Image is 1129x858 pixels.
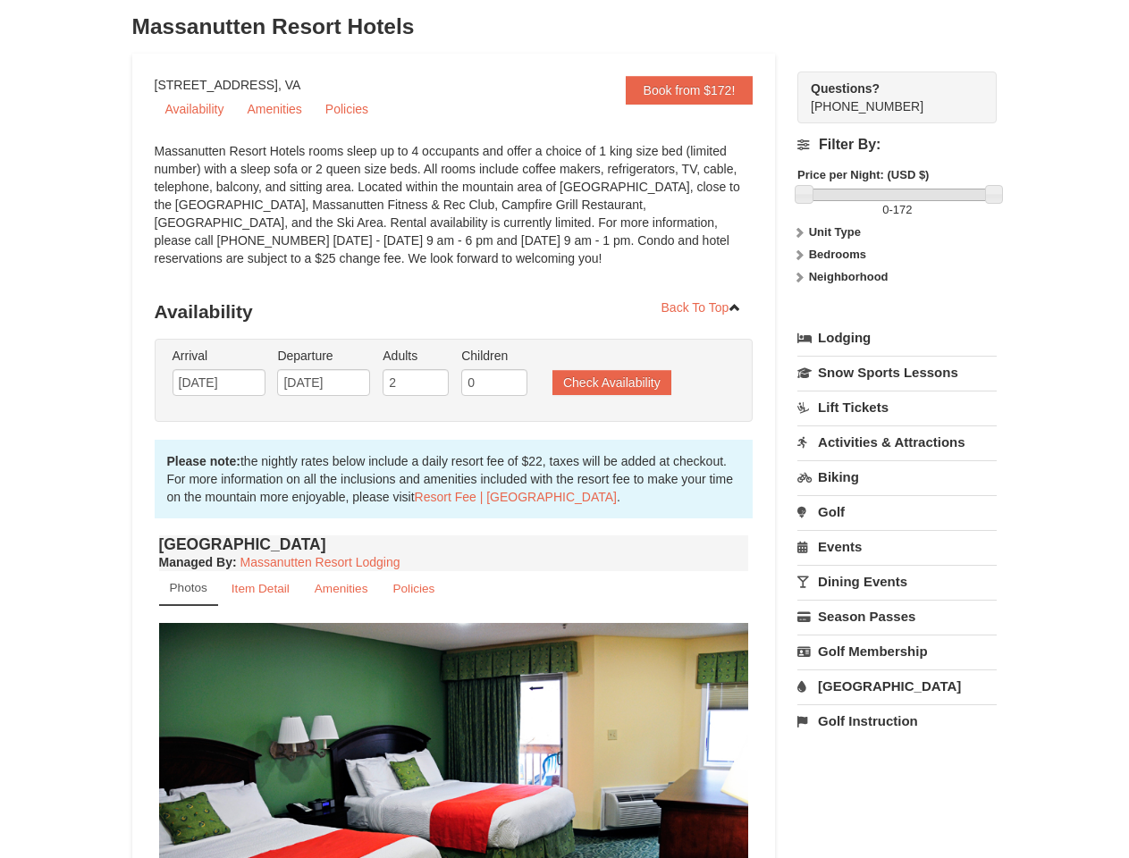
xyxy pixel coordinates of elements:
a: Photos [159,571,218,606]
a: Amenities [303,571,380,606]
h4: Filter By: [797,137,997,153]
a: [GEOGRAPHIC_DATA] [797,669,997,702]
a: Lodging [797,322,997,354]
div: the nightly rates below include a daily resort fee of $22, taxes will be added at checkout. For m... [155,440,754,518]
span: 172 [893,203,913,216]
strong: : [159,555,237,569]
label: Adults [383,347,449,365]
a: Availability [155,96,235,122]
small: Item Detail [232,582,290,595]
h3: Availability [155,294,754,330]
small: Policies [392,582,434,595]
small: Amenities [315,582,368,595]
strong: Unit Type [809,225,861,239]
span: Managed By [159,555,232,569]
a: Policies [315,96,379,122]
a: Golf [797,495,997,528]
span: 0 [882,203,889,216]
span: [PHONE_NUMBER] [811,80,965,114]
a: Back To Top [650,294,754,321]
strong: Bedrooms [809,248,866,261]
a: Events [797,530,997,563]
a: Snow Sports Lessons [797,356,997,389]
a: Massanutten Resort Lodging [240,555,400,569]
label: Children [461,347,527,365]
a: Dining Events [797,565,997,598]
a: Item Detail [220,571,301,606]
a: Season Passes [797,600,997,633]
a: Golf Membership [797,635,997,668]
h4: [GEOGRAPHIC_DATA] [159,535,749,553]
a: Activities & Attractions [797,425,997,458]
a: Resort Fee | [GEOGRAPHIC_DATA] [415,490,617,504]
small: Photos [170,581,207,594]
label: Arrival [173,347,265,365]
a: Golf Instruction [797,704,997,737]
button: Check Availability [552,370,671,395]
label: - [797,201,997,219]
label: Departure [277,347,370,365]
strong: Neighborhood [809,270,889,283]
strong: Questions? [811,81,880,96]
strong: Price per Night: (USD $) [797,168,929,181]
div: Massanutten Resort Hotels rooms sleep up to 4 occupants and offer a choice of 1 king size bed (li... [155,142,754,285]
a: Amenities [236,96,312,122]
h3: Massanutten Resort Hotels [132,9,998,45]
a: Biking [797,460,997,493]
strong: Please note: [167,454,240,468]
a: Book from $172! [626,76,754,105]
a: Policies [381,571,446,606]
a: Lift Tickets [797,391,997,424]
